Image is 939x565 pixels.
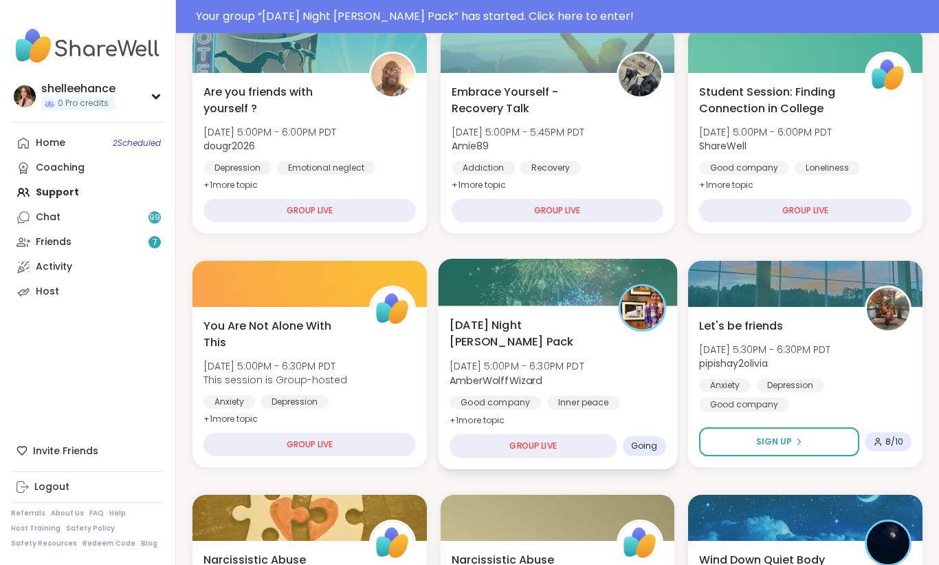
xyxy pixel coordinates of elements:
[699,318,783,334] span: Let's be friends
[371,54,414,96] img: dougr2026
[203,84,354,117] span: Are you friends with yourself ?
[36,136,65,150] div: Home
[795,161,860,175] div: Loneliness
[66,524,115,533] a: Safety Policy
[520,161,581,175] div: Recovery
[261,395,329,409] div: Depression
[699,161,789,175] div: Good company
[756,379,824,392] div: Depression
[11,279,164,304] a: Host
[699,356,768,370] b: pipishay2olivia
[452,84,602,117] span: Embrace Yourself - Recovery Talk
[203,433,416,456] div: GROUP LIVE
[203,125,336,139] span: [DATE] 5:00PM - 6:00PM PDT
[699,199,912,222] div: GROUP LIVE
[371,288,414,330] img: ShareWell
[11,131,164,156] a: Home2Scheduled
[619,54,661,96] img: Amie89
[11,539,77,548] a: Safety Resources
[867,54,909,96] img: ShareWell
[203,199,416,222] div: GROUP LIVE
[149,212,160,224] span: 99
[51,509,84,518] a: About Us
[36,285,59,299] div: Host
[153,237,157,248] span: 7
[11,475,164,500] a: Logout
[11,230,164,255] a: Friends7
[452,139,489,153] b: Amie89
[14,85,36,107] img: shelleehance
[109,509,126,518] a: Help
[699,343,830,356] span: [DATE] 5:30PM - 6:30PM PDT
[699,427,859,456] button: Sign Up
[452,199,664,222] div: GROUP LIVE
[699,398,789,412] div: Good company
[11,156,164,180] a: Coaching
[11,438,164,463] div: Invite Friends
[619,522,661,564] img: ShareWell
[699,125,832,139] span: [DATE] 5:00PM - 6:00PM PDT
[196,8,931,25] div: Your group “ [DATE] Night [PERSON_NAME] Pack ” has started. Click here to enter!
[452,125,584,139] span: [DATE] 5:00PM - 5:45PM PDT
[203,161,272,175] div: Depression
[58,98,109,109] span: 0 Pro credits
[277,161,375,175] div: Emotional neglect
[11,205,164,230] a: Chat99
[699,379,751,392] div: Anxiety
[11,255,164,279] a: Activity
[82,539,135,548] a: Redeem Code
[699,139,747,153] b: ShareWell
[371,522,414,564] img: ShareWell
[141,539,157,548] a: Blog
[450,373,542,387] b: AmberWolffWizard
[885,436,903,447] span: 8 / 10
[630,440,657,451] span: Going
[203,373,347,387] span: This session is Group-hosted
[36,260,72,274] div: Activity
[11,22,164,70] img: ShareWell Nav Logo
[36,161,85,175] div: Coaching
[546,396,619,409] div: Inner peace
[450,359,584,373] span: [DATE] 5:00PM - 6:30PM PDT
[36,235,71,249] div: Friends
[699,84,850,117] span: Student Session: Finding Connection in College
[450,396,542,409] div: Good company
[867,288,909,330] img: pipishay2olivia
[11,524,60,533] a: Host Training
[450,317,603,350] span: [DATE] Night [PERSON_NAME] Pack
[203,359,347,373] span: [DATE] 5:00PM - 6:30PM PDT
[450,434,617,458] div: GROUP LIVE
[203,139,255,153] b: dougr2026
[11,509,45,518] a: Referrals
[756,436,792,448] span: Sign Up
[867,522,909,564] img: QueenOfTheNight
[203,318,354,351] span: You Are Not Alone With This
[620,286,663,330] img: AmberWolffWizard
[41,81,115,96] div: shelleehance
[452,161,515,175] div: Addiction
[36,211,60,224] div: Chat
[203,395,255,409] div: Anxiety
[113,138,161,149] span: 2 Scheduled
[34,480,69,494] div: Logout
[89,509,104,518] a: FAQ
